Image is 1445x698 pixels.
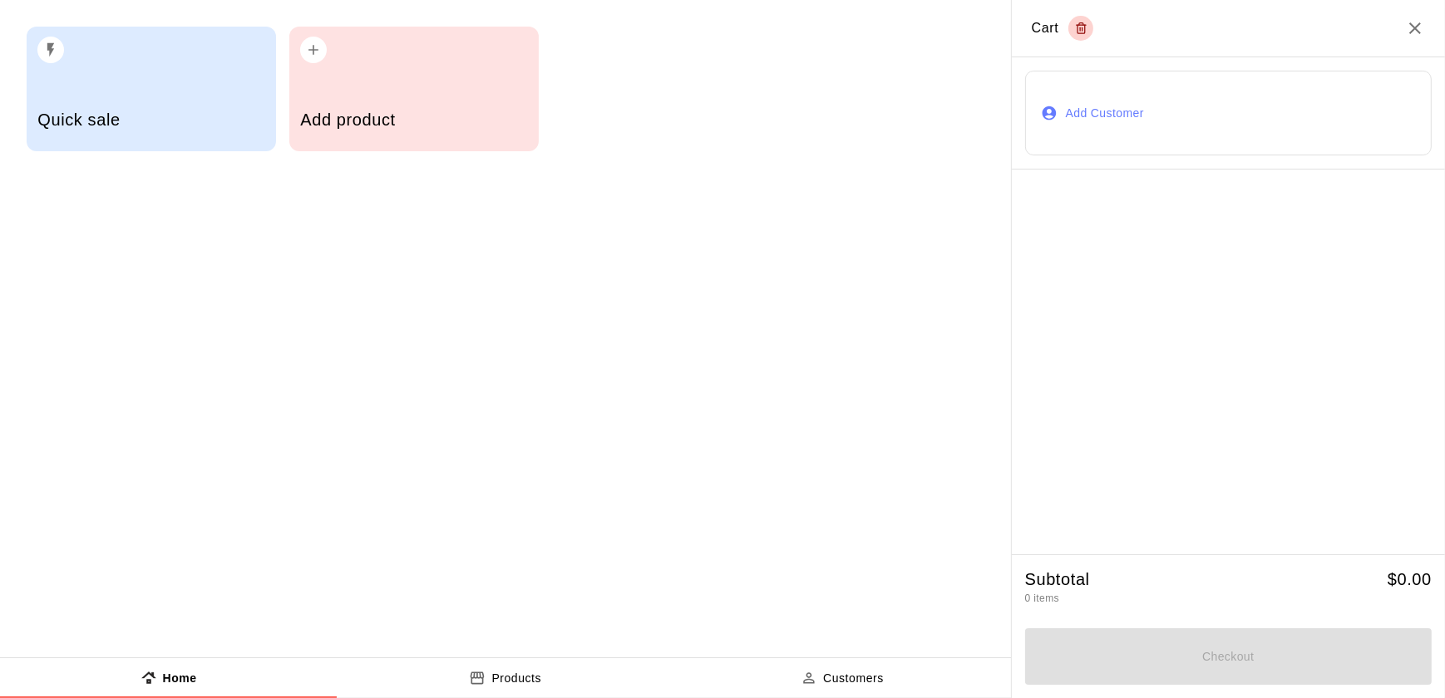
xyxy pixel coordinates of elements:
button: Empty cart [1068,16,1093,41]
h5: Subtotal [1025,568,1090,591]
button: Quick sale [27,27,276,151]
h5: Add product [300,109,527,131]
p: Customers [823,670,884,687]
span: 0 items [1025,592,1059,604]
button: Close [1405,18,1425,38]
div: Cart [1032,16,1094,41]
h5: $ 0.00 [1388,568,1432,591]
button: Add Customer [1025,71,1432,155]
button: Add product [289,27,539,151]
p: Products [491,670,541,687]
p: Home [163,670,197,687]
h5: Quick sale [37,109,264,131]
